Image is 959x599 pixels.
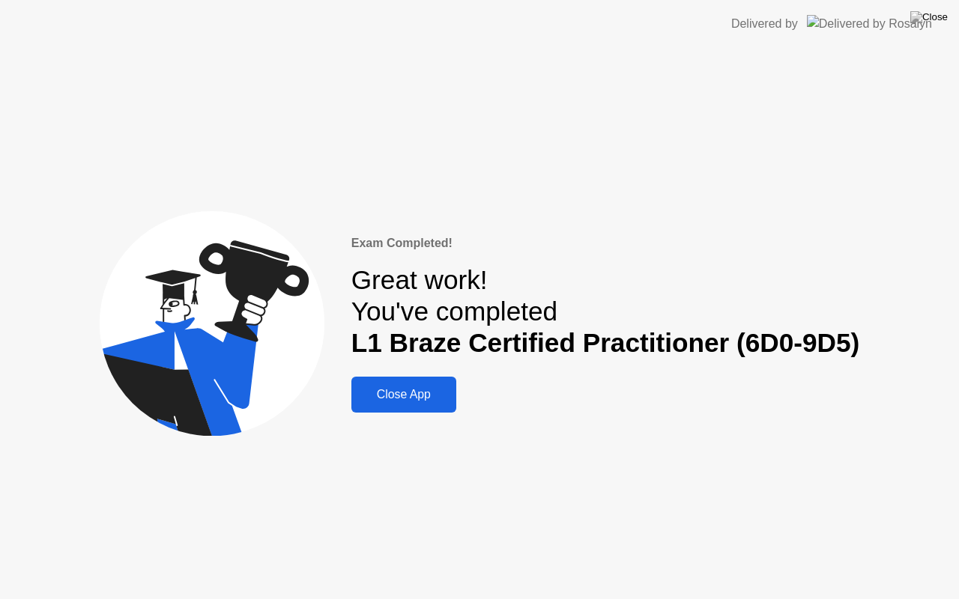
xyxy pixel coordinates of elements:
button: Close App [351,377,456,413]
img: Close [910,11,948,23]
img: Delivered by Rosalyn [807,15,932,32]
div: Close App [356,388,452,401]
div: Delivered by [731,15,798,33]
div: Great work! You've completed [351,264,860,359]
div: Exam Completed! [351,234,860,252]
b: L1 Braze Certified Practitioner (6D0-9D5) [351,328,860,357]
